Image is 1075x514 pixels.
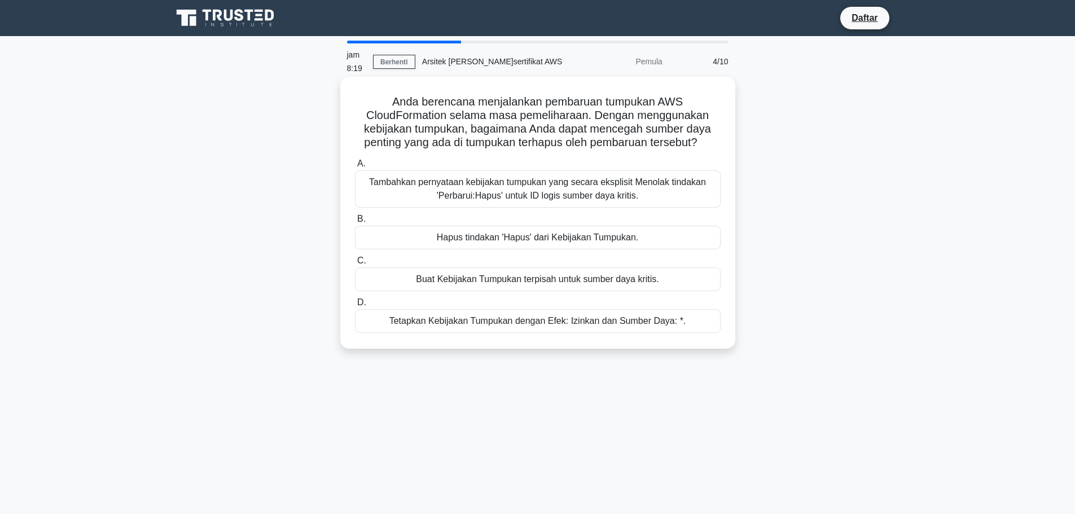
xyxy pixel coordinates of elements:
[347,50,362,73] font: jam 8:19
[357,256,366,265] font: C.
[380,58,408,66] font: Berhenti
[852,13,877,23] font: Daftar
[422,57,562,66] font: Arsitek [PERSON_NAME]sertifikat AWS
[389,316,686,326] font: Tetapkan Kebijakan Tumpukan dengan Efek: Izinkan dan Sumber Daya: *.
[357,159,366,168] font: A.
[416,274,659,284] font: Buat Kebijakan Tumpukan terpisah untuk sumber daya kritis.
[357,297,366,307] font: D.
[373,55,415,69] a: Berhenti
[357,214,366,223] font: B.
[635,57,662,66] font: Pemula
[845,11,884,25] a: Daftar
[437,232,638,242] font: Hapus tindakan 'Hapus' dari Kebijakan Tumpukan.
[369,177,706,200] font: Tambahkan pernyataan kebijakan tumpukan yang secara eksplisit Menolak tindakan 'Perbarui:Hapus' u...
[713,57,728,66] font: 4/10
[364,95,711,148] font: Anda berencana menjalankan pembaruan tumpukan AWS CloudFormation selama masa pemeliharaan. Dengan...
